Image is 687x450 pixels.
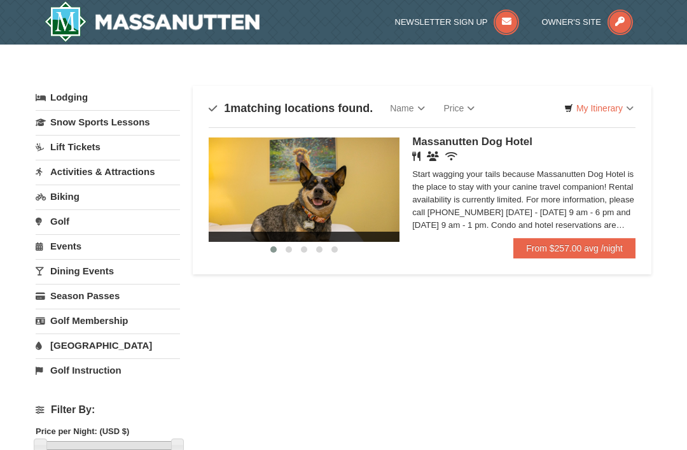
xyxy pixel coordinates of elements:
[224,102,230,115] span: 1
[36,209,180,233] a: Golf
[395,17,488,27] span: Newsletter Sign Up
[36,334,180,357] a: [GEOGRAPHIC_DATA]
[380,95,434,121] a: Name
[209,102,373,115] h4: matching locations found.
[36,426,129,436] strong: Price per Night: (USD $)
[36,404,180,416] h4: Filter By:
[36,358,180,382] a: Golf Instruction
[36,185,180,208] a: Biking
[434,95,485,121] a: Price
[556,99,642,118] a: My Itinerary
[412,136,532,148] span: Massanutten Dog Hotel
[36,135,180,158] a: Lift Tickets
[427,151,439,161] i: Banquet Facilities
[36,160,180,183] a: Activities & Attractions
[36,234,180,258] a: Events
[412,168,635,232] div: Start wagging your tails because Massanutten Dog Hotel is the place to stay with your canine trav...
[36,259,180,283] a: Dining Events
[445,151,457,161] i: Wireless Internet (free)
[541,17,633,27] a: Owner's Site
[412,151,420,161] i: Restaurant
[541,17,601,27] span: Owner's Site
[36,110,180,134] a: Snow Sports Lessons
[513,238,635,258] a: From $257.00 avg /night
[36,284,180,307] a: Season Passes
[45,1,260,42] img: Massanutten Resort Logo
[36,86,180,109] a: Lodging
[36,309,180,332] a: Golf Membership
[45,1,260,42] a: Massanutten Resort
[395,17,520,27] a: Newsletter Sign Up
